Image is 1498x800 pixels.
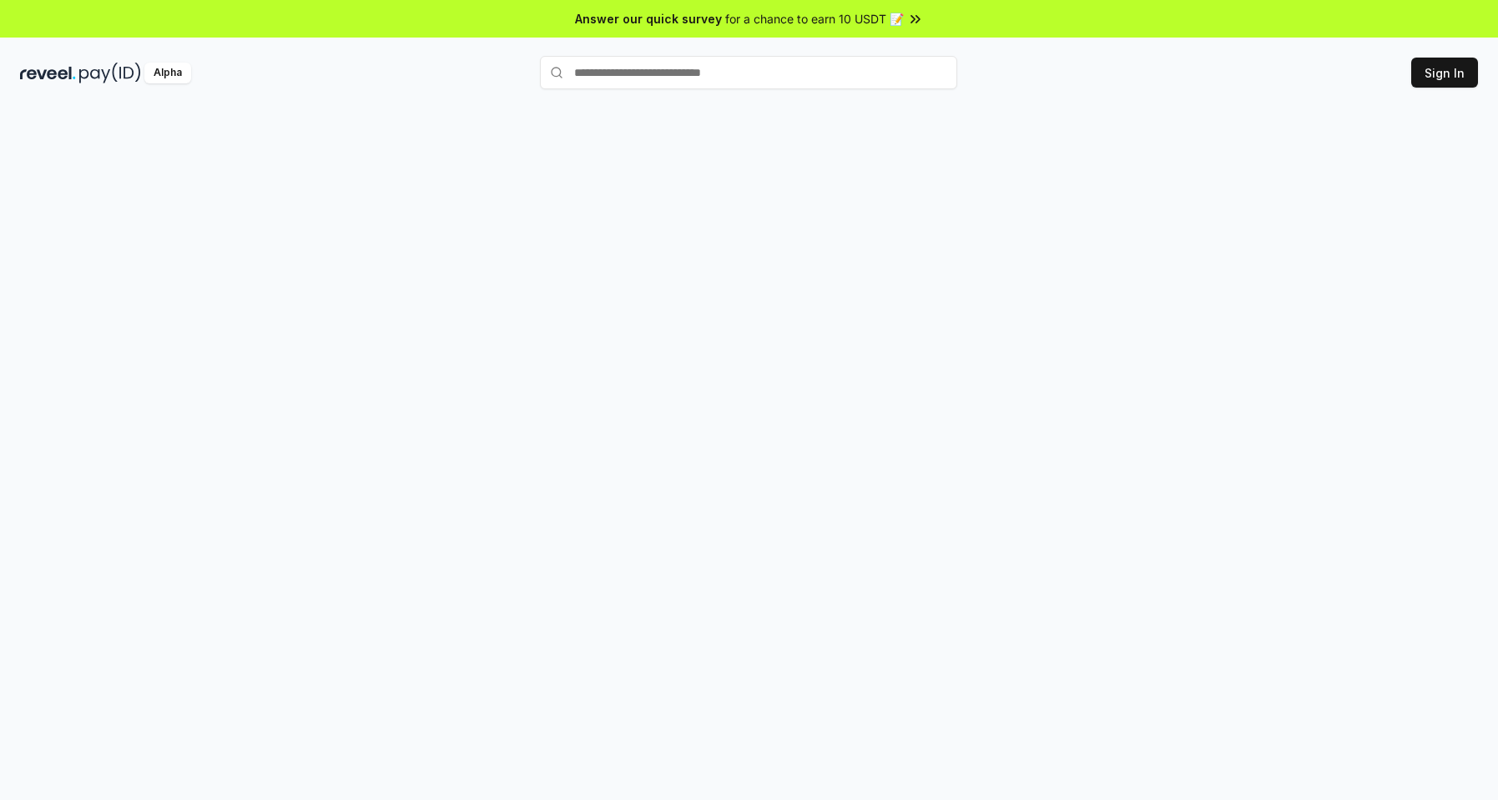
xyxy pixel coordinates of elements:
[144,63,191,83] div: Alpha
[20,63,76,83] img: reveel_dark
[575,10,722,28] span: Answer our quick survey
[725,10,904,28] span: for a chance to earn 10 USDT 📝
[1411,58,1478,88] button: Sign In
[79,63,141,83] img: pay_id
